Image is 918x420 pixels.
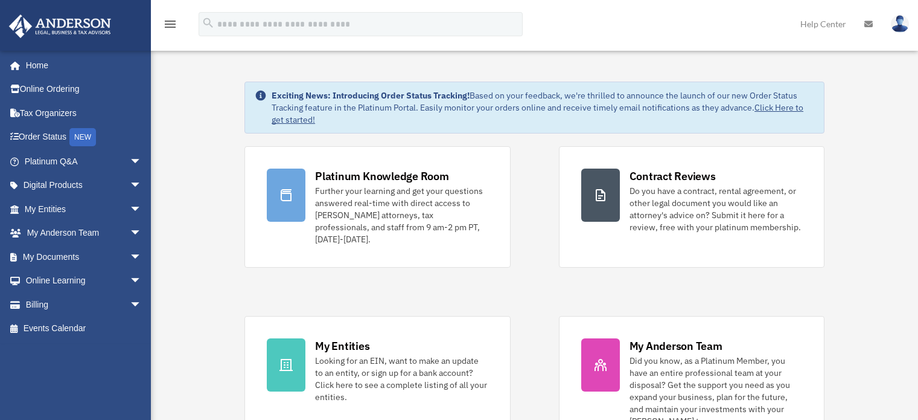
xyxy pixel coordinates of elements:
a: Order StatusNEW [8,125,160,150]
span: arrow_drop_down [130,197,154,222]
a: Online Learningarrow_drop_down [8,269,160,293]
span: arrow_drop_down [130,245,154,270]
a: Billingarrow_drop_down [8,292,160,317]
a: Digital Productsarrow_drop_down [8,173,160,198]
i: menu [163,17,177,31]
img: Anderson Advisors Platinum Portal [5,15,115,38]
div: Platinum Knowledge Room [315,169,449,184]
span: arrow_drop_down [130,221,154,246]
a: Events Calendar [8,317,160,341]
div: Contract Reviews [630,169,716,184]
span: arrow_drop_down [130,269,154,294]
div: NEW [69,128,96,146]
strong: Exciting News: Introducing Order Status Tracking! [272,90,470,101]
div: My Entities [315,338,369,354]
a: Platinum Knowledge Room Further your learning and get your questions answered real-time with dire... [244,146,510,268]
a: My Anderson Teamarrow_drop_down [8,221,160,245]
a: Click Here to get started! [272,102,803,125]
div: Do you have a contract, rental agreement, or other legal document you would like an attorney's ad... [630,185,802,233]
a: Online Ordering [8,77,160,102]
img: User Pic [891,15,909,33]
a: My Documentsarrow_drop_down [8,245,160,269]
a: Tax Organizers [8,101,160,125]
div: My Anderson Team [630,338,722,354]
a: My Entitiesarrow_drop_down [8,197,160,221]
i: search [202,16,215,30]
span: arrow_drop_down [130,173,154,198]
div: Further your learning and get your questions answered real-time with direct access to [PERSON_NAM... [315,185,488,245]
a: Platinum Q&Aarrow_drop_down [8,149,160,173]
span: arrow_drop_down [130,149,154,174]
a: Contract Reviews Do you have a contract, rental agreement, or other legal document you would like... [559,146,824,268]
div: Looking for an EIN, want to make an update to an entity, or sign up for a bank account? Click her... [315,355,488,403]
a: Home [8,53,154,77]
span: arrow_drop_down [130,292,154,317]
a: menu [163,21,177,31]
div: Based on your feedback, we're thrilled to announce the launch of our new Order Status Tracking fe... [272,89,814,126]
